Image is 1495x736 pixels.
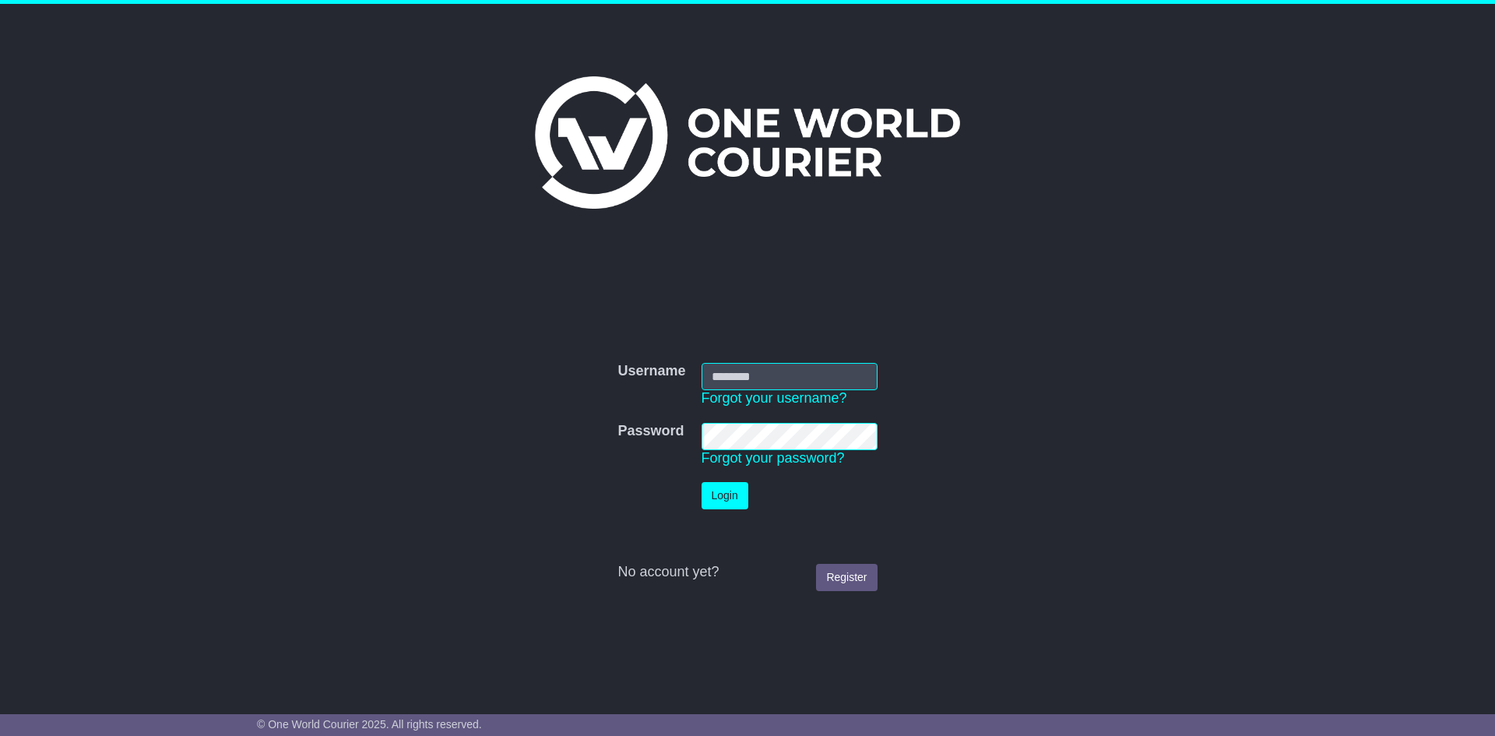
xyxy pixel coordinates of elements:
span: © One World Courier 2025. All rights reserved. [257,718,482,731]
a: Forgot your username? [702,390,847,406]
label: Username [617,363,685,380]
a: Forgot your password? [702,450,845,466]
a: Register [816,564,877,591]
button: Login [702,482,748,509]
label: Password [617,423,684,440]
img: One World [535,76,960,209]
div: No account yet? [617,564,877,581]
